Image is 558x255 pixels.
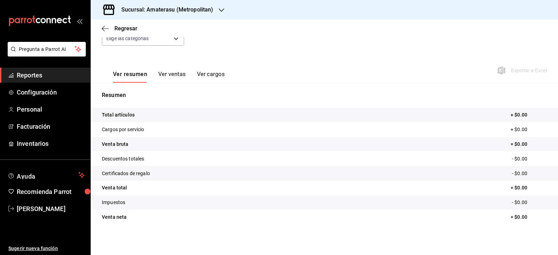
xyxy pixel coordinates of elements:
button: Ver ventas [158,71,186,83]
p: = $0.00 [511,213,547,221]
p: Venta neta [102,213,127,221]
h3: Sucursal: Amaterasu (Metropolitan) [116,6,213,14]
a: Pregunta a Parrot AI [5,51,86,58]
p: - $0.00 [512,199,547,206]
p: Venta total [102,184,127,192]
p: Descuentos totales [102,155,144,163]
p: - $0.00 [512,170,547,177]
span: Sugerir nueva función [8,245,85,252]
p: Total artículos [102,111,135,119]
p: Resumen [102,91,547,99]
span: Facturación [17,122,85,131]
span: Ayuda [17,171,76,179]
span: Reportes [17,70,85,80]
p: Venta bruta [102,141,128,148]
p: Cargos por servicio [102,126,144,133]
button: open_drawer_menu [77,18,82,24]
span: Elige las categorías [106,35,149,42]
button: Ver cargos [197,71,225,83]
span: Configuración [17,88,85,97]
button: Pregunta a Parrot AI [8,42,86,57]
span: Inventarios [17,139,85,148]
div: navigation tabs [113,71,225,83]
span: Recomienda Parrot [17,187,85,196]
button: Ver resumen [113,71,147,83]
p: Impuestos [102,199,125,206]
p: - $0.00 [512,155,547,163]
span: Personal [17,105,85,114]
p: = $0.00 [511,184,547,192]
p: + $0.00 [511,126,547,133]
span: Regresar [114,25,137,32]
p: Certificados de regalo [102,170,150,177]
span: [PERSON_NAME] [17,204,85,213]
button: Regresar [102,25,137,32]
p: + $0.00 [511,111,547,119]
p: = $0.00 [511,141,547,148]
span: Pregunta a Parrot AI [19,46,75,53]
